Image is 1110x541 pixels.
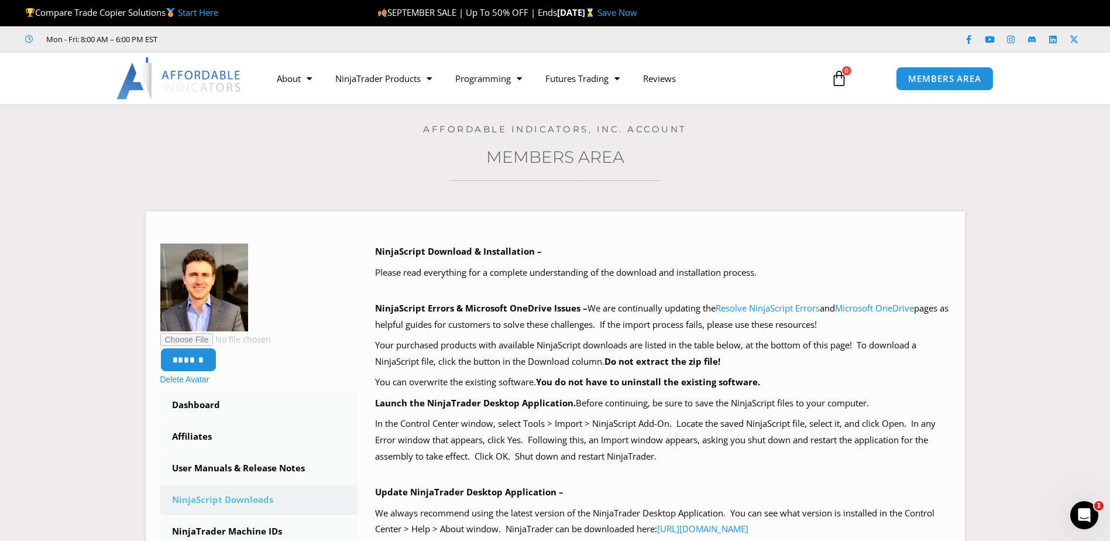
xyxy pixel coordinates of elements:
a: Delete Avatar [160,375,209,384]
strong: [DATE] [557,6,597,18]
img: LogoAI | Affordable Indicators – NinjaTrader [116,57,242,100]
a: Resolve NinjaScript Errors [716,302,820,314]
b: Launch the NinjaTrader Desktop Application. [375,397,576,409]
nav: Menu [265,65,817,92]
p: Your purchased products with available NinjaScript downloads are listed in the table below, at th... [375,337,950,370]
a: Dashboard [160,390,358,420]
b: Update NinjaTrader Desktop Application – [375,486,563,498]
a: Affordable Indicators, Inc. Account [423,124,687,135]
iframe: Intercom live chat [1070,501,1098,529]
span: SEPTEMBER SALE | Up To 50% OFF | Ends [377,6,557,18]
p: In the Control Center window, select Tools > Import > NinjaScript Add-On. Locate the saved NinjaS... [375,416,950,465]
iframe: Customer reviews powered by Trustpilot [174,33,349,45]
img: 1608675936449%20(1)23-150x150.jfif [160,244,248,331]
b: NinjaScript Errors & Microsoft OneDrive Issues – [375,302,587,314]
span: MEMBERS AREA [908,74,981,83]
p: Please read everything for a complete understanding of the download and installation process. [375,265,950,281]
a: Save Now [597,6,637,18]
span: 1 [1094,501,1104,511]
a: About [265,65,324,92]
a: Members Area [486,147,624,167]
p: We are continually updating the and pages as helpful guides for customers to solve these challeng... [375,300,950,333]
span: Mon - Fri: 8:00 AM – 6:00 PM EST [43,32,157,46]
img: 🥇 [166,8,175,17]
b: You do not have to uninstall the existing software. [536,376,760,388]
a: 0 [813,61,865,95]
img: ⌛ [586,8,594,17]
span: 0 [842,66,851,76]
a: MEMBERS AREA [896,67,994,91]
img: 🍂 [378,8,387,17]
p: We always recommend using the latest version of the NinjaTrader Desktop Application. You can see ... [375,505,950,538]
p: Before continuing, be sure to save the NinjaScript files to your computer. [375,395,950,412]
a: Futures Trading [534,65,631,92]
a: NinjaScript Downloads [160,485,358,515]
a: NinjaTrader Products [324,65,444,92]
a: Start Here [178,6,218,18]
b: Do not extract the zip file! [604,355,720,367]
b: NinjaScript Download & Installation – [375,245,542,257]
img: 🏆 [26,8,35,17]
a: [URL][DOMAIN_NAME] [657,523,748,535]
p: You can overwrite the existing software. [375,374,950,391]
a: Programming [444,65,534,92]
span: Compare Trade Copier Solutions [25,6,218,18]
a: Microsoft OneDrive [835,302,914,314]
a: Reviews [631,65,688,92]
a: User Manuals & Release Notes [160,453,358,484]
a: Affiliates [160,422,358,452]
